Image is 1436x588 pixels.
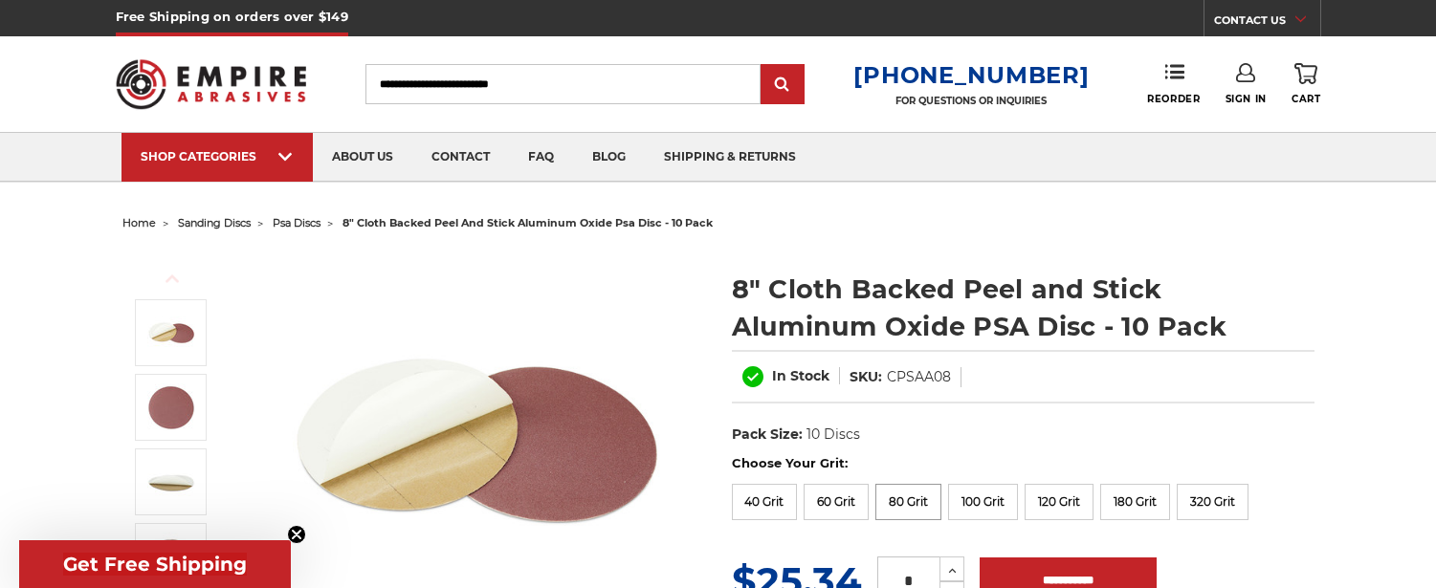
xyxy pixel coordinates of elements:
span: Cart [1292,93,1320,105]
img: Empire Abrasives [116,47,307,121]
a: psa discs [273,216,320,229]
a: shipping & returns [645,133,815,182]
div: SHOP CATEGORIES [141,149,294,163]
span: Sign In [1226,93,1267,105]
a: about us [313,133,412,182]
span: In Stock [772,367,829,384]
img: clothed backed AOX PSA - 10 Pack [147,533,195,580]
dd: CPSAA08 [887,367,951,387]
h1: 8" Cloth Backed Peel and Stick Aluminum Oxide PSA Disc - 10 Pack [732,271,1314,345]
img: peel and stick psa aluminum oxide disc [147,383,195,431]
span: Reorder [1147,93,1200,105]
a: [PHONE_NUMBER] [853,61,1089,89]
img: sticky backed sanding disc [147,458,195,506]
a: contact [412,133,509,182]
img: 8 inch Aluminum Oxide PSA Sanding Disc with Cloth Backing [147,309,195,357]
a: Cart [1292,63,1320,105]
a: faq [509,133,573,182]
div: Get Free ShippingClose teaser [19,540,291,588]
a: home [122,216,156,229]
dt: Pack Size: [732,425,803,445]
a: Reorder [1147,63,1200,104]
p: FOR QUESTIONS OR INQUIRIES [853,95,1089,107]
button: Previous [149,258,195,299]
button: Close teaser [287,525,306,544]
a: sanding discs [178,216,251,229]
a: CONTACT US [1214,10,1320,36]
a: blog [573,133,645,182]
span: 8" cloth backed peel and stick aluminum oxide psa disc - 10 pack [342,216,713,229]
span: Get Free Shipping [63,553,247,576]
dt: SKU: [850,367,882,387]
label: Choose Your Grit: [732,454,1314,473]
dd: 10 Discs [806,425,860,445]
